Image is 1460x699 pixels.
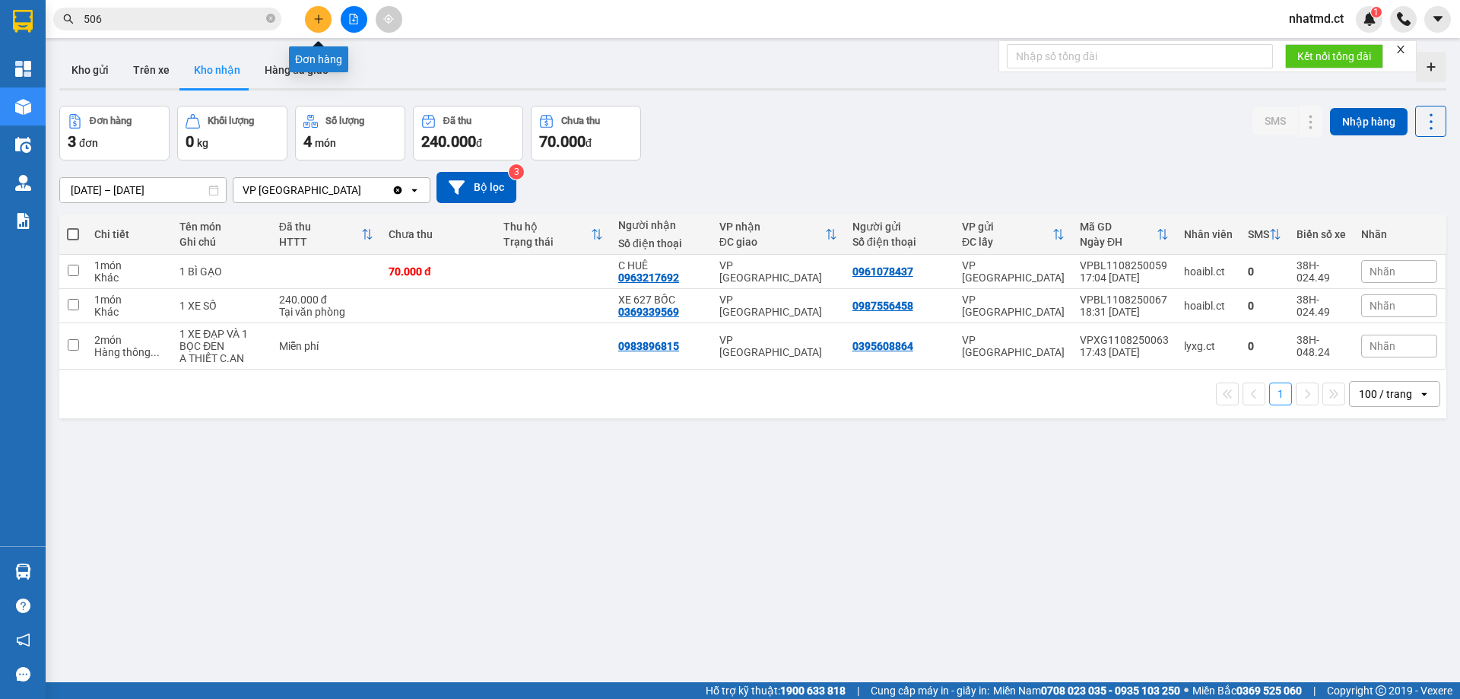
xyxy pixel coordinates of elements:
[1192,682,1302,699] span: Miền Bắc
[68,132,76,151] span: 3
[443,116,471,126] div: Đã thu
[852,221,947,233] div: Người gửi
[1370,265,1395,278] span: Nhãn
[476,137,482,149] span: đ
[1184,340,1233,352] div: lyxg.ct
[503,236,591,248] div: Trạng thái
[962,334,1065,358] div: VP [GEOGRAPHIC_DATA]
[59,52,121,88] button: Kho gửi
[962,236,1052,248] div: ĐC lấy
[719,334,837,358] div: VP [GEOGRAPHIC_DATA]
[252,52,341,88] button: Hàng đã giao
[857,682,859,699] span: |
[383,14,394,24] span: aim
[618,259,704,272] div: C HUÊ
[94,259,164,272] div: 1 món
[1359,386,1412,402] div: 100 / trang
[780,685,846,697] strong: 1900 633 818
[1297,48,1371,65] span: Kết nối tổng đài
[1297,334,1346,358] div: 38H-048.24
[719,236,825,248] div: ĐC giao
[279,340,373,352] div: Miễn phí
[1363,12,1376,26] img: icon-new-feature
[15,564,31,580] img: warehouse-icon
[1285,44,1383,68] button: Kết nối tổng đài
[1395,44,1406,55] span: close
[413,106,523,160] button: Đã thu240.000đ
[186,132,194,151] span: 0
[303,132,312,151] span: 4
[179,265,263,278] div: 1 BÌ GẠO
[1080,221,1157,233] div: Mã GD
[1041,685,1180,697] strong: 0708 023 035 - 0935 103 250
[151,346,160,358] span: ...
[279,221,361,233] div: Đã thu
[376,6,402,33] button: aim
[197,137,208,149] span: kg
[1184,300,1233,312] div: hoaibl.ct
[1370,300,1395,312] span: Nhãn
[1248,340,1281,352] div: 0
[279,294,373,306] div: 240.000 đ
[618,306,679,318] div: 0369339569
[1080,346,1169,358] div: 17:43 [DATE]
[1297,228,1346,240] div: Biển số xe
[962,221,1052,233] div: VP gửi
[1080,259,1169,272] div: VPBL1108250059
[16,633,30,647] span: notification
[179,236,263,248] div: Ghi chú
[90,116,132,126] div: Đơn hàng
[1240,214,1289,255] th: Toggle SortBy
[94,272,164,284] div: Khác
[1431,12,1445,26] span: caret-down
[315,137,336,149] span: món
[1424,6,1451,33] button: caret-down
[1080,272,1169,284] div: 17:04 [DATE]
[618,237,704,249] div: Số điện thoại
[94,294,164,306] div: 1 món
[1184,228,1233,240] div: Nhân viên
[59,106,170,160] button: Đơn hàng3đơn
[1397,12,1411,26] img: phone-icon
[852,340,913,352] div: 0395608864
[1297,294,1346,318] div: 38H-024.49
[266,12,275,27] span: close-circle
[1252,107,1298,135] button: SMS
[1277,9,1356,28] span: nhatmd.ct
[121,52,182,88] button: Trên xe
[719,294,837,318] div: VP [GEOGRAPHIC_DATA]
[852,300,913,312] div: 0987556458
[496,214,611,255] th: Toggle SortBy
[586,137,592,149] span: đ
[1297,259,1346,284] div: 38H-024.49
[719,259,837,284] div: VP [GEOGRAPHIC_DATA]
[1236,685,1302,697] strong: 0369 525 060
[1080,306,1169,318] div: 18:31 [DATE]
[618,219,704,231] div: Người nhận
[313,14,324,24] span: plus
[1370,340,1395,352] span: Nhãn
[509,164,524,180] sup: 3
[1184,265,1233,278] div: hoaibl.ct
[436,172,516,203] button: Bộ lọc
[266,14,275,23] span: close-circle
[1330,108,1408,135] button: Nhập hàng
[13,10,33,33] img: logo-vxr
[79,137,98,149] span: đơn
[1248,265,1281,278] div: 0
[871,682,989,699] span: Cung cấp máy in - giấy in:
[618,272,679,284] div: 0963217692
[561,116,600,126] div: Chưa thu
[16,667,30,682] span: message
[954,214,1072,255] th: Toggle SortBy
[408,184,421,196] svg: open
[325,116,364,126] div: Số lượng
[852,236,947,248] div: Số điện thoại
[243,183,361,198] div: VP [GEOGRAPHIC_DATA]
[962,259,1065,284] div: VP [GEOGRAPHIC_DATA]
[389,265,488,278] div: 70.000 đ
[279,236,361,248] div: HTTT
[15,137,31,153] img: warehouse-icon
[1080,236,1157,248] div: Ngày ĐH
[305,6,332,33] button: plus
